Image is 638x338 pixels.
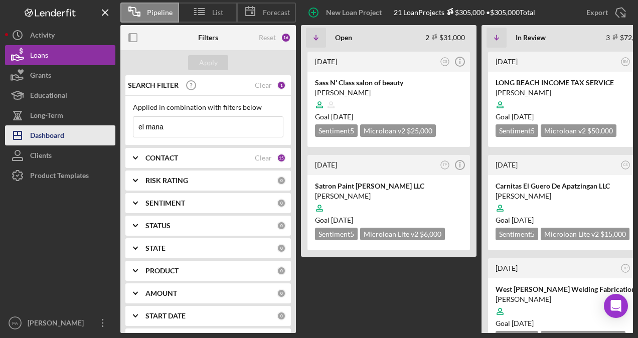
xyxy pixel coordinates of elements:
time: 07/24/2025 [512,216,534,224]
text: BM [623,60,628,63]
span: $6,000 [420,230,441,238]
div: 16 [281,33,291,43]
div: Sentiment 5 [315,228,358,240]
div: New Loan Project [326,3,382,23]
button: Educational [5,85,115,105]
div: Apply [199,55,218,70]
div: Long-Term [30,105,63,128]
time: 01/13/2025 [512,319,534,327]
span: Goal [496,112,534,121]
b: AMOUNT [145,289,177,297]
div: 15 [277,153,286,162]
time: 2025-08-26 17:34 [315,57,337,66]
div: 0 [277,176,286,185]
b: START DATE [145,312,186,320]
button: New Loan Project [301,3,392,23]
b: SENTIMENT [145,199,185,207]
div: [PERSON_NAME] [315,88,462,98]
div: $305,000 [444,8,485,17]
div: Sentiment 5 [496,124,538,137]
b: STATE [145,244,166,252]
div: Microloan v2 [360,124,436,137]
b: SEARCH FILTER [128,81,179,89]
time: 2025-07-17 18:20 [496,160,518,169]
b: PRODUCT [145,267,179,275]
span: $50,000 [587,126,613,135]
time: 2025-08-21 14:22 [315,160,337,169]
text: FA [12,320,18,326]
div: Clear [255,154,272,162]
b: CONTACT [145,154,178,162]
div: Sentiment 5 [496,228,538,240]
div: [PERSON_NAME] [315,191,462,201]
span: Goal [496,216,534,224]
div: 2 $31,000 [425,33,465,42]
button: FA[PERSON_NAME] [5,313,115,333]
span: Goal [315,216,353,224]
button: Dashboard [5,125,115,145]
span: Forecast [263,9,290,17]
div: Educational [30,85,67,108]
div: Dashboard [30,125,64,148]
span: $25,000 [407,126,432,135]
b: In Review [516,34,546,42]
div: Applied in combination with filters below [133,103,283,111]
button: Apply [188,55,228,70]
text: TP [623,266,627,270]
span: List [212,9,223,17]
div: Grants [30,65,51,88]
div: 0 [277,244,286,253]
b: Filters [198,34,218,42]
div: 0 [277,199,286,208]
span: Goal [496,319,534,327]
a: [DATE]CSSass N' Class salon of beauty[PERSON_NAME]Goal [DATE]Sentiment5Microloan v2 $25,000 [306,50,471,148]
div: Product Templates [30,165,89,188]
time: 2025-08-26 20:40 [496,57,518,66]
div: 0 [277,311,286,320]
button: CS [619,158,632,172]
b: Open [335,34,352,42]
button: Export [576,3,633,23]
time: 10/10/2025 [512,112,534,121]
div: Sass N' Class salon of beauty [315,78,462,88]
time: 10/05/2025 [331,112,353,121]
button: CS [438,55,452,69]
text: TP [443,163,447,166]
div: Sentiment 5 [315,124,358,137]
button: TP [438,158,452,172]
div: 0 [277,221,286,230]
time: 07/29/2025 [331,216,353,224]
a: [DATE]TPSatron Paint [PERSON_NAME] LLC[PERSON_NAME]Goal [DATE]Sentiment5Microloan Lite v2 $6,000 [306,153,471,252]
button: BM [619,55,632,69]
div: Microloan Lite v2 [541,228,629,240]
div: 21 Loan Projects • $305,000 Total [394,8,535,17]
div: Clear [255,81,272,89]
a: Activity [5,25,115,45]
div: [PERSON_NAME] [25,313,90,335]
div: Open Intercom Messenger [604,294,628,318]
span: Pipeline [147,9,173,17]
div: Satron Paint [PERSON_NAME] LLC [315,181,462,191]
button: Grants [5,65,115,85]
div: 0 [277,289,286,298]
span: Goal [315,112,353,121]
div: Activity [30,25,55,48]
div: Loans [30,45,48,68]
div: Reset [259,34,276,42]
text: CS [623,163,628,166]
div: Microloan Lite v2 [360,228,445,240]
button: Long-Term [5,105,115,125]
text: CS [443,60,448,63]
div: 0 [277,266,286,275]
button: Product Templates [5,165,115,186]
div: Export [586,3,608,23]
span: $15,000 [600,230,626,238]
button: Clients [5,145,115,165]
button: Loans [5,45,115,65]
